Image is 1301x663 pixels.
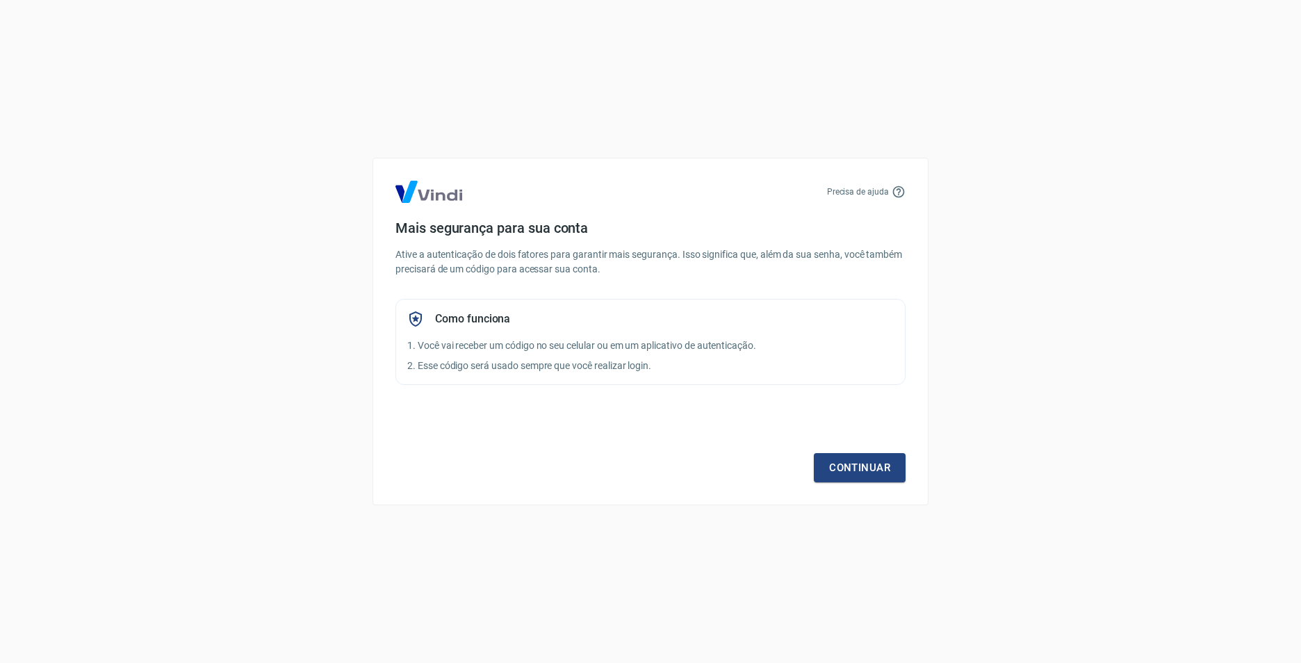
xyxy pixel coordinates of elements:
img: Logo Vind [395,181,462,203]
p: 1. Você vai receber um código no seu celular ou em um aplicativo de autenticação. [407,338,894,353]
p: Precisa de ajuda [827,186,889,198]
h4: Mais segurança para sua conta [395,220,906,236]
h5: Como funciona [435,312,510,326]
a: Continuar [814,453,906,482]
p: Ative a autenticação de dois fatores para garantir mais segurança. Isso significa que, além da su... [395,247,906,277]
p: 2. Esse código será usado sempre que você realizar login. [407,359,894,373]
